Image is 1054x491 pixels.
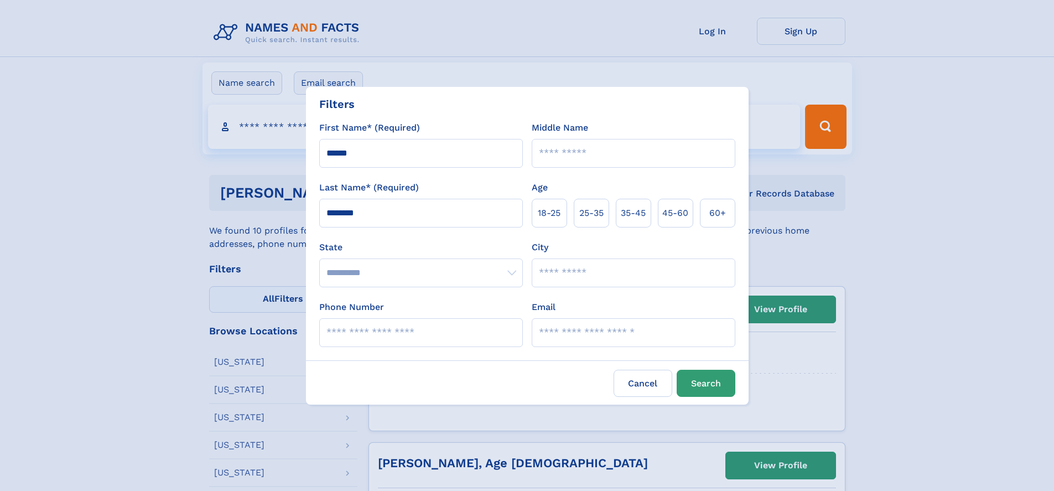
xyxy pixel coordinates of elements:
div: Filters [319,96,355,112]
label: Last Name* (Required) [319,181,419,194]
span: 35‑45 [621,206,646,220]
span: 45‑60 [662,206,688,220]
label: Middle Name [532,121,588,135]
span: 60+ [709,206,726,220]
label: State [319,241,523,254]
label: Age [532,181,548,194]
label: Email [532,301,555,314]
button: Search [677,370,735,397]
span: 25‑35 [579,206,604,220]
span: 18‑25 [538,206,560,220]
label: First Name* (Required) [319,121,420,135]
label: City [532,241,548,254]
label: Cancel [614,370,672,397]
label: Phone Number [319,301,384,314]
